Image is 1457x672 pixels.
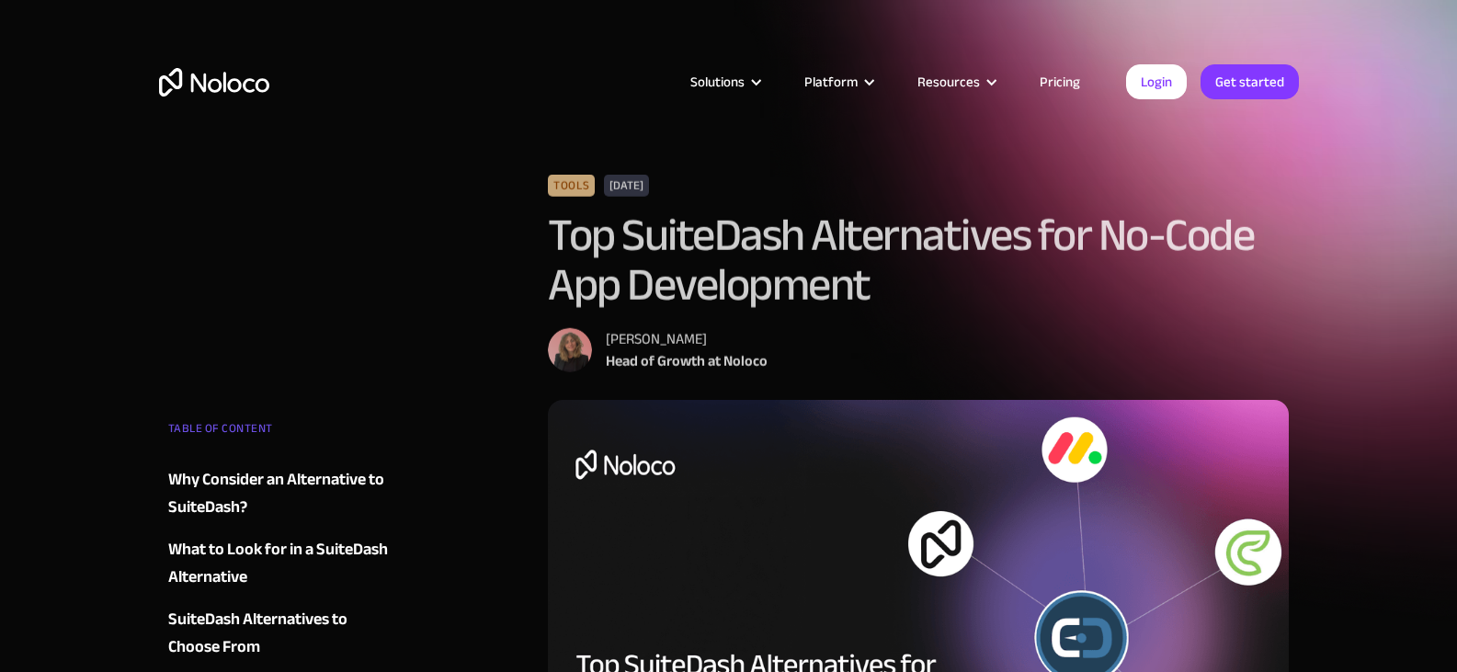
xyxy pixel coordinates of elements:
[1126,64,1187,99] a: Login
[781,70,894,94] div: Platform
[606,328,768,350] div: [PERSON_NAME]
[548,175,595,197] div: Tools
[1201,64,1299,99] a: Get started
[168,466,391,521] a: Why Consider an Alternative to SuiteDash?
[168,606,391,661] a: SuiteDash Alternatives to Choose From
[1017,70,1103,94] a: Pricing
[917,70,980,94] div: Resources
[894,70,1017,94] div: Resources
[159,68,269,97] a: home
[690,70,745,94] div: Solutions
[168,536,391,591] a: What to Look for in a SuiteDash Alternative
[667,70,781,94] div: Solutions
[168,415,391,451] div: TABLE OF CONTENT
[548,211,1290,310] h1: Top SuiteDash Alternatives for No-Code App Development
[804,70,858,94] div: Platform
[604,175,649,197] div: [DATE]
[606,350,768,372] div: Head of Growth at Noloco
